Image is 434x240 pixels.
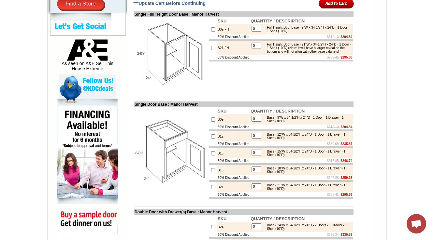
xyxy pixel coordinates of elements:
[111,18,112,19] img: spacer.gif
[7,1,53,7] a: Price Sheet View in PDF Format
[327,159,339,163] s: $616.85
[251,19,305,23] b: QUANTITY / DESCRIPTION
[340,159,352,163] b: $246.74
[135,117,208,190] img: Single Door Base
[7,3,53,6] b: Price Sheet View in PDF Format
[327,142,339,146] s: $589.69
[264,26,351,33] div: Full Height Door Base - 9"W x 34-1/2"H x 24"D - 1 Door - 1 Shelf (10"D)
[327,176,339,180] s: $647.88
[340,125,352,129] b: $204.84
[18,30,34,36] td: Alabaster Shaker
[264,183,351,191] div: Base - 21"W x 34-1/2"H x 24"D - 1 Door - 1 Drawer - 1 Shelf (10"D)
[340,176,352,180] b: $259.15
[77,30,93,36] td: Baycreek Gray
[133,1,206,6] span: ***Update Cart Before Continuing
[327,56,339,59] s: $738.41
[327,193,339,196] s: $738.41
[217,114,250,125] td: B09
[264,150,351,157] div: Base - 15"W x 34-1/2"H x 24"D - 1 Door - 1 Drawer - 1 Shelf (10"D)
[327,125,339,129] s: $512.10
[55,18,56,19] img: spacer.gif
[217,131,250,141] td: B12
[218,109,226,113] b: SKU
[34,18,35,19] img: spacer.gif
[217,141,250,146] td: 60% Discount Applied
[264,167,351,174] div: Base - 18"W x 34-1/2"H x 24"D - 1 Door - 1 Drawer - 1 Shelf (10"D)
[327,233,339,236] s: $826.34
[59,39,116,74] div: As seen on A&E Sell This House Extreme
[264,133,351,140] div: Base - 12"W x 34-1/2"H x 24"D - 1 Door - 1 Drawer - 1 Shelf (10"D)
[217,24,250,34] td: B09-FH
[35,30,55,37] td: [PERSON_NAME] Yellow Walnut
[340,35,352,39] b: $204.84
[218,216,226,221] b: SKU
[93,18,94,19] img: spacer.gif
[251,216,305,221] b: QUANTITY / DESCRIPTION
[217,148,250,158] td: B15
[218,19,226,23] b: SKU
[251,109,305,113] b: QUANTITY / DESCRIPTION
[56,30,76,37] td: [PERSON_NAME] White Shaker
[94,30,111,36] td: Bellmonte Maple
[264,116,351,123] div: Base - 9"W x 34-1/2"H x 24"D - 1 Door - 1 Drawer - 1 Shelf (10"D)
[217,34,250,39] td: 60% Discount Applied
[17,18,18,19] img: spacer.gif
[112,30,132,37] td: [PERSON_NAME] Blue Shaker
[217,232,250,237] td: 60% Discount Applied
[340,142,352,146] b: $235.87
[340,56,352,59] b: $295.36
[217,158,250,163] td: 60% Discount Applied
[217,192,250,197] td: 60% Discount Applied
[217,125,250,129] td: 60% Discount Applied
[217,55,250,60] td: 60% Discount Applied
[217,182,250,192] td: B21
[1,2,6,7] img: pdf.png
[327,35,339,39] s: $512.10
[217,175,250,180] td: 60% Discount Applied
[340,193,352,196] b: $295.36
[135,18,208,91] img: Single Full Height Door Base
[217,222,250,232] td: B24
[407,214,426,233] a: Open chat
[134,209,354,215] td: Double Door with Drawer(s) Base : Manor Harvest
[264,223,351,231] div: Base - 24"W x 34-1/2"H x 24"D - 2 Doors - 1 Drawer - 1 Shelf (10"D)
[134,101,354,107] td: Single Door Base : Manor Harvest
[134,11,354,17] td: Single Full Height Door Base : Manor Harvest
[217,165,250,175] td: B18
[264,43,351,53] div: Full Height Door Base - 21"W x 34-1/2"H x 24"D - 1 Door - 1 Shelf (10"D) (Note: it will have a la...
[217,41,250,55] td: B21-FH
[340,233,352,236] b: $330.53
